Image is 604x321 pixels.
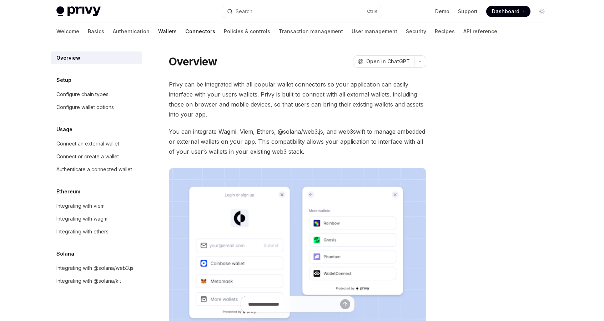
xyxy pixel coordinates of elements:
[279,23,343,40] a: Transaction management
[463,23,497,40] a: API reference
[56,227,109,236] div: Integrating with ethers
[158,23,177,40] a: Wallets
[56,277,121,285] div: Integrating with @solana/kit
[56,152,119,161] div: Connect or create a wallet
[51,101,142,114] a: Configure wallet options
[51,137,142,150] a: Connect an external wallet
[352,23,397,40] a: User management
[366,58,410,65] span: Open in ChatGPT
[51,163,142,176] a: Authenticate a connected wallet
[51,51,142,64] a: Overview
[113,23,150,40] a: Authentication
[340,299,350,309] button: Send message
[185,23,215,40] a: Connectors
[435,23,455,40] a: Recipes
[56,103,114,112] div: Configure wallet options
[169,79,426,119] span: Privy can be integrated with all popular wallet connectors so your application can easily interfa...
[56,6,101,16] img: light logo
[367,9,378,14] span: Ctrl K
[536,6,548,17] button: Toggle dark mode
[56,202,105,210] div: Integrating with viem
[51,225,142,238] a: Integrating with ethers
[435,8,449,15] a: Demo
[56,139,119,148] div: Connect an external wallet
[56,264,134,272] div: Integrating with @solana/web3.js
[56,90,109,99] div: Configure chain types
[169,127,426,157] span: You can integrate Wagmi, Viem, Ethers, @solana/web3.js, and web3swift to manage embedded or exter...
[56,165,132,174] div: Authenticate a connected wallet
[51,212,142,225] a: Integrating with wagmi
[486,6,530,17] a: Dashboard
[51,150,142,163] a: Connect or create a wallet
[88,23,104,40] a: Basics
[51,199,142,212] a: Integrating with viem
[56,23,79,40] a: Welcome
[353,55,414,68] button: Open in ChatGPT
[56,76,71,84] h5: Setup
[406,23,426,40] a: Security
[492,8,519,15] span: Dashboard
[56,54,80,62] div: Overview
[458,8,478,15] a: Support
[222,5,382,18] button: Search...CtrlK
[169,55,217,68] h1: Overview
[56,250,74,258] h5: Solana
[51,262,142,275] a: Integrating with @solana/web3.js
[56,187,80,196] h5: Ethereum
[51,88,142,101] a: Configure chain types
[56,125,72,134] h5: Usage
[56,214,109,223] div: Integrating with wagmi
[236,7,256,16] div: Search...
[224,23,270,40] a: Policies & controls
[51,275,142,287] a: Integrating with @solana/kit
[248,296,340,312] input: Ask a question...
